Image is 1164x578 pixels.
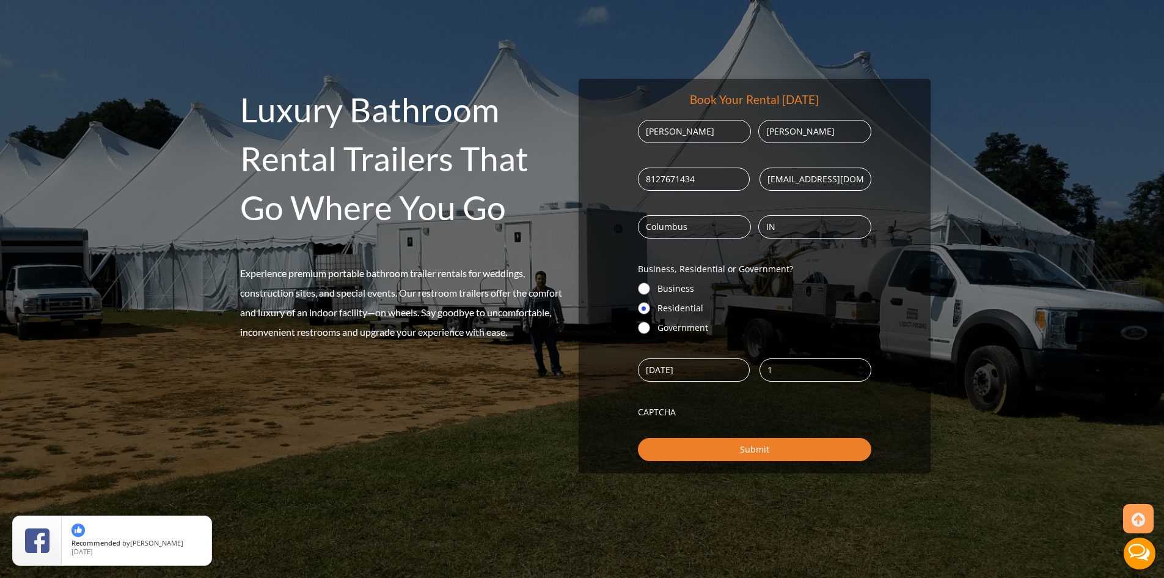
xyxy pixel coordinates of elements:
input: Phone [638,168,750,191]
label: Residential [657,302,871,314]
input: State [758,215,871,239]
legend: Business, Residential or Government? [638,263,793,275]
input: City [638,215,751,239]
div: Book Your Rental [DATE] [690,91,819,108]
h2: Luxury Bathroom Rental Trailers That Go Where You Go [240,85,573,232]
span: Recommended [71,538,120,547]
input: Rental Start Date [638,358,750,382]
span: [PERSON_NAME] [130,538,183,547]
label: Business [657,283,871,295]
label: Government [657,322,871,334]
img: thumbs up icon [71,524,85,537]
span: Experience premium portable bathroom trailer rentals for weddings, construction sites, and specia... [240,267,562,338]
input: Last Name [758,120,871,143]
input: First Name [638,120,751,143]
input: Submit [638,438,871,461]
span: by [71,539,202,548]
span: [DATE] [71,547,93,556]
img: Review Rating [25,528,49,553]
button: Live Chat [1115,529,1164,578]
input: Number of Units [760,358,871,382]
label: CAPTCHA [638,406,871,418]
input: Email [760,168,871,191]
